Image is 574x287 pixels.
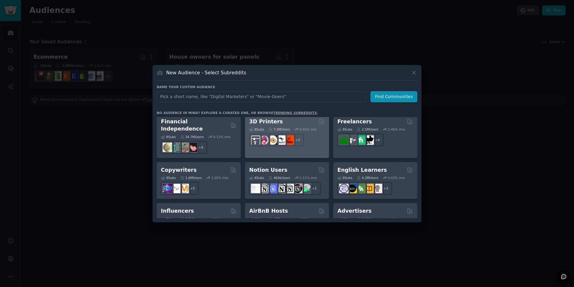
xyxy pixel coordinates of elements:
[180,143,189,152] img: Fire
[188,143,197,152] img: fatFIRE
[339,135,349,145] img: forhire
[161,217,176,221] div: 7 Sub s
[195,141,207,154] div: + 4
[161,135,176,139] div: 8 Sub s
[357,217,379,221] div: 3.0M Users
[163,143,172,152] img: UKPersonalFinance
[211,217,228,221] div: 0.30 % /mo
[285,135,294,145] img: FixMyPrint
[180,176,202,180] div: 1.6M Users
[268,135,277,145] img: blender
[249,118,283,125] h2: 3D Printers
[213,135,231,139] div: 0.12 % /mo
[161,207,194,215] h2: Influencers
[379,182,392,195] div: + 3
[357,176,379,180] div: 4.2M Users
[161,166,197,174] h2: Copywriters
[259,184,269,193] img: notioncreations
[251,135,260,145] img: 3Dprinting
[249,207,288,215] h2: AirBnB Hosts
[249,166,287,174] h2: Notion Users
[273,111,317,115] a: trending subreddits
[180,184,189,193] img: content_marketing
[300,217,317,221] div: 2.87 % /mo
[337,217,352,221] div: 6 Sub s
[388,217,405,221] div: 1.00 % /mo
[339,184,349,193] img: languagelearning
[268,176,290,180] div: 464k Users
[371,134,384,146] div: + 4
[166,69,246,76] h3: New Audience - Select Subreddits
[291,134,304,146] div: + 3
[301,184,311,193] img: NotionPromote
[337,127,352,131] div: 8 Sub s
[373,184,382,193] img: Learn_English
[157,91,366,102] input: Pick a short name, like "Digital Marketers" or "Movie-Goers"
[211,176,228,180] div: 1.50 % /mo
[308,182,321,195] div: + 1
[364,184,374,193] img: LearnEnglishOnReddit
[268,127,290,131] div: 7.0M Users
[157,85,417,89] h3: Name your custom audience
[356,184,365,193] img: language_exchange
[249,176,264,180] div: 8 Sub s
[337,166,387,174] h2: English Learners
[348,184,357,193] img: EnglishLearning
[161,176,176,180] div: 8 Sub s
[157,111,318,115] div: No audience in mind? Explore a curated one, or browse .
[259,135,269,145] img: 3Dmodeling
[249,127,264,131] div: 8 Sub s
[171,184,180,193] img: KeepWriting
[276,135,285,145] img: ender3
[276,184,285,193] img: NotionGeeks
[300,127,317,131] div: 0.45 % /mo
[171,143,180,152] img: FinancialPlanning
[364,135,374,145] img: Freelancers
[357,127,379,131] div: 2.5M Users
[293,184,302,193] img: BestNotionTemplates
[370,91,417,102] button: Find Communities
[388,127,405,131] div: 2.46 % /mo
[186,182,199,195] div: + 5
[249,217,264,221] div: 6 Sub s
[300,176,317,180] div: 1.11 % /mo
[337,207,372,215] h2: Advertisers
[388,176,405,180] div: 0.43 % /mo
[337,118,372,125] h2: Freelancers
[180,217,202,221] div: 6.7M Users
[163,184,172,193] img: SEO
[161,118,228,133] h2: Financial Independence
[180,135,204,139] div: 34.7M Users
[251,184,260,193] img: Notiontemplates
[356,135,365,145] img: Fiverr
[348,135,357,145] img: freelance_forhire
[268,184,277,193] img: FreeNotionTemplates
[285,184,294,193] img: AskNotion
[337,176,352,180] div: 8 Sub s
[268,217,290,221] div: 137k Users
